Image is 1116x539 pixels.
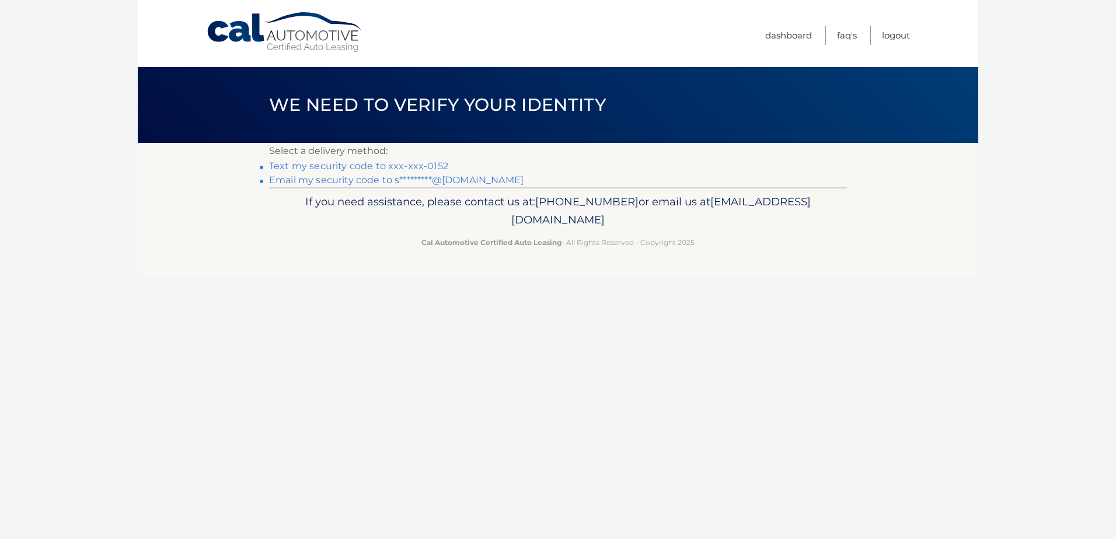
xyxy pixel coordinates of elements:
p: Select a delivery method: [269,143,847,159]
a: FAQ's [837,26,857,45]
span: We need to verify your identity [269,94,606,116]
a: Dashboard [765,26,812,45]
a: Email my security code to s*********@[DOMAIN_NAME] [269,174,524,185]
strong: Cal Automotive Certified Auto Leasing [421,238,562,247]
p: - All Rights Reserved - Copyright 2025 [277,236,839,249]
p: If you need assistance, please contact us at: or email us at [277,192,839,230]
a: Text my security code to xxx-xxx-0152 [269,160,448,171]
a: Cal Automotive [206,12,364,53]
a: Logout [882,26,910,45]
span: [PHONE_NUMBER] [535,195,639,208]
